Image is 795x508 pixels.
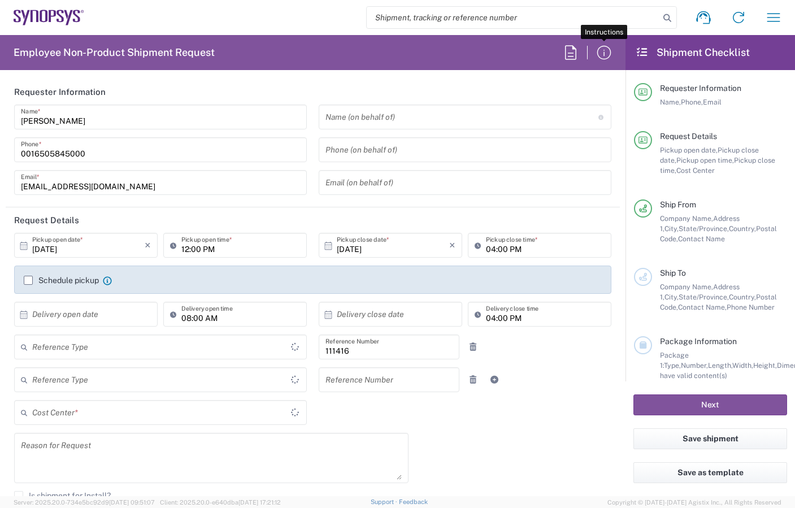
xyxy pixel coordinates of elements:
[660,146,718,154] span: Pickup open date,
[679,224,729,233] span: State/Province,
[660,84,741,93] span: Requester Information
[729,224,756,233] span: Country,
[160,499,281,506] span: Client: 2025.20.0-e640dba
[486,372,502,388] a: Add Reference
[371,498,399,505] a: Support
[660,200,696,209] span: Ship From
[676,156,734,164] span: Pickup open time,
[465,372,481,388] a: Remove Reference
[660,214,713,223] span: Company Name,
[660,268,686,277] span: Ship To
[14,46,215,59] h2: Employee Non-Product Shipment Request
[145,236,151,254] i: ×
[633,428,787,449] button: Save shipment
[664,224,679,233] span: City,
[664,293,679,301] span: City,
[727,303,775,311] span: Phone Number
[109,499,155,506] span: [DATE] 09:51:07
[660,132,717,141] span: Request Details
[678,303,727,311] span: Contact Name,
[24,276,99,285] label: Schedule pickup
[633,462,787,483] button: Save as template
[465,339,481,355] a: Remove Reference
[708,361,732,370] span: Length,
[367,7,659,28] input: Shipment, tracking or reference number
[14,491,111,500] label: Is shipment for Install?
[753,361,777,370] span: Height,
[681,361,708,370] span: Number,
[660,283,713,291] span: Company Name,
[636,46,750,59] h2: Shipment Checklist
[449,236,455,254] i: ×
[14,215,79,226] h2: Request Details
[607,497,781,507] span: Copyright © [DATE]-[DATE] Agistix Inc., All Rights Reserved
[660,337,737,346] span: Package Information
[633,394,787,415] button: Next
[14,499,155,506] span: Server: 2025.20.0-734e5bc92d9
[399,498,428,505] a: Feedback
[679,293,729,301] span: State/Province,
[660,98,681,106] span: Name,
[732,361,753,370] span: Width,
[238,499,281,506] span: [DATE] 17:21:12
[678,235,725,243] span: Contact Name
[664,361,681,370] span: Type,
[660,351,689,370] span: Package 1:
[14,86,106,98] h2: Requester Information
[729,293,756,301] span: Country,
[681,98,703,106] span: Phone,
[703,98,722,106] span: Email
[676,166,715,175] span: Cost Center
